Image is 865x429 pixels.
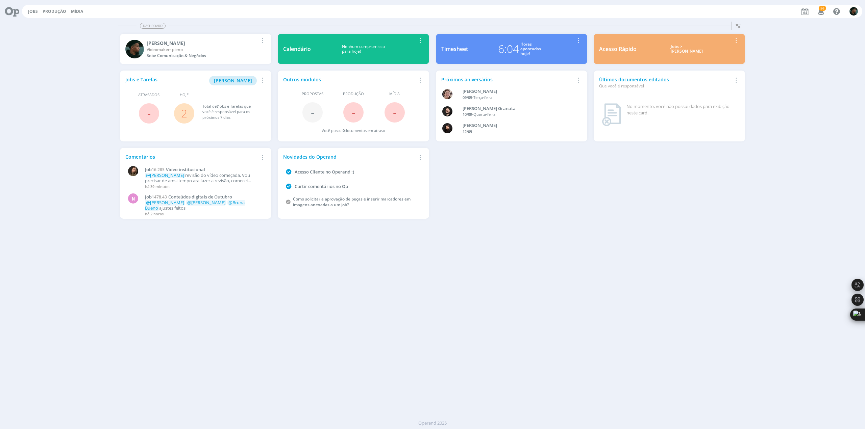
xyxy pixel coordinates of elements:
[295,169,354,175] a: Acesso Cliente no Operand :)
[26,9,40,14] button: Jobs
[145,211,164,216] span: há 2 horas
[145,200,262,211] p: ajustes feitos
[43,8,66,14] a: Produção
[463,95,571,101] div: -
[138,92,159,98] span: Atrasados
[473,95,492,100] span: Terça-feira
[322,128,385,134] div: Você possui documentos em atraso
[283,153,416,160] div: Novidades do Operand
[152,167,165,172] span: 16.285
[214,77,252,84] span: [PERSON_NAME]
[41,9,68,14] button: Produção
[442,123,452,133] img: L
[352,105,355,119] span: -
[599,76,732,89] div: Últimos documentos editados
[147,53,258,59] div: Sobe Comunicação & Negócios
[498,41,519,57] div: 6:04
[814,5,827,18] button: 56
[436,34,587,64] a: Timesheet6:04Horasapontadashoje!
[217,104,219,109] span: 7
[626,103,737,116] div: No momento, você não possui dados para exibição neste card.
[302,91,323,97] span: Propostas
[145,199,245,211] span: @Bruna Bueno
[463,88,571,95] div: Aline Beatriz Jackisch
[463,105,571,112] div: Bruno Corralo Granata
[442,89,452,99] img: A
[463,112,571,117] div: -
[145,194,262,200] a: Job1478.43Conteúdos digitais de Outubro
[71,8,83,14] a: Mídia
[145,173,262,183] p: revisão do vídeo começada. Vou precisar de amsi tempo ara fazer a revisão, comecei atrasada e tem...
[463,122,571,129] div: Luana da Silva de Andrade
[128,166,138,176] img: J
[168,194,232,200] span: Conteúdos digitais de Outubro
[642,44,732,54] div: Jobs > [PERSON_NAME]
[473,112,495,117] span: Quarta-feira
[209,76,257,85] button: [PERSON_NAME]
[599,45,637,53] div: Acesso Rápido
[849,5,858,17] button: K
[125,40,144,58] img: K
[311,44,416,54] div: Nenhum compromisso para hoje!
[849,7,858,16] img: K
[125,153,258,160] div: Comentários
[463,95,472,100] span: 09/09
[28,8,38,14] a: Jobs
[442,106,452,116] img: B
[145,184,170,189] span: há 39 minutos
[125,76,258,85] div: Jobs e Tarefas
[441,76,574,83] div: Próximos aniversários
[166,166,205,172] span: Vídeo institucional
[343,91,364,97] span: Produção
[602,103,621,126] img: dashboard_not_found.png
[128,193,138,204] div: N
[389,91,400,97] span: Mídia
[147,47,258,53] div: Videomaker- pleno
[69,9,85,14] button: Mídia
[146,172,184,178] span: @[PERSON_NAME]
[463,129,472,134] span: 12/09
[147,39,258,47] div: Kauan Franco
[181,106,187,120] a: 2
[202,104,259,120] div: Total de Jobs e Tarefas que você é responsável para os próximos 7 dias
[441,45,468,53] div: Timesheet
[311,105,314,119] span: -
[187,199,225,206] span: @[PERSON_NAME]
[283,45,311,53] div: Calendário
[819,6,826,11] span: 56
[393,105,396,119] span: -
[140,23,166,29] span: Dashboard
[520,42,541,56] div: Horas apontadas hoje!
[145,167,262,172] a: Job16.285Vídeo institucional
[152,194,167,200] span: 1478.43
[120,34,271,64] a: K[PERSON_NAME]Videomaker- plenoSobe Comunicação & Negócios
[146,199,184,206] span: @[PERSON_NAME]
[599,83,732,89] div: Que você é responsável
[283,76,416,83] div: Outros módulos
[209,77,257,83] a: [PERSON_NAME]
[463,112,472,117] span: 10/09
[293,196,411,208] a: Como solicitar a aprovação de peças e inserir marcadores em imagens anexadas a um job?
[343,128,345,133] span: 0
[295,183,348,189] a: Curtir comentários no Op
[147,106,151,120] span: -
[180,92,189,98] span: Hoje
